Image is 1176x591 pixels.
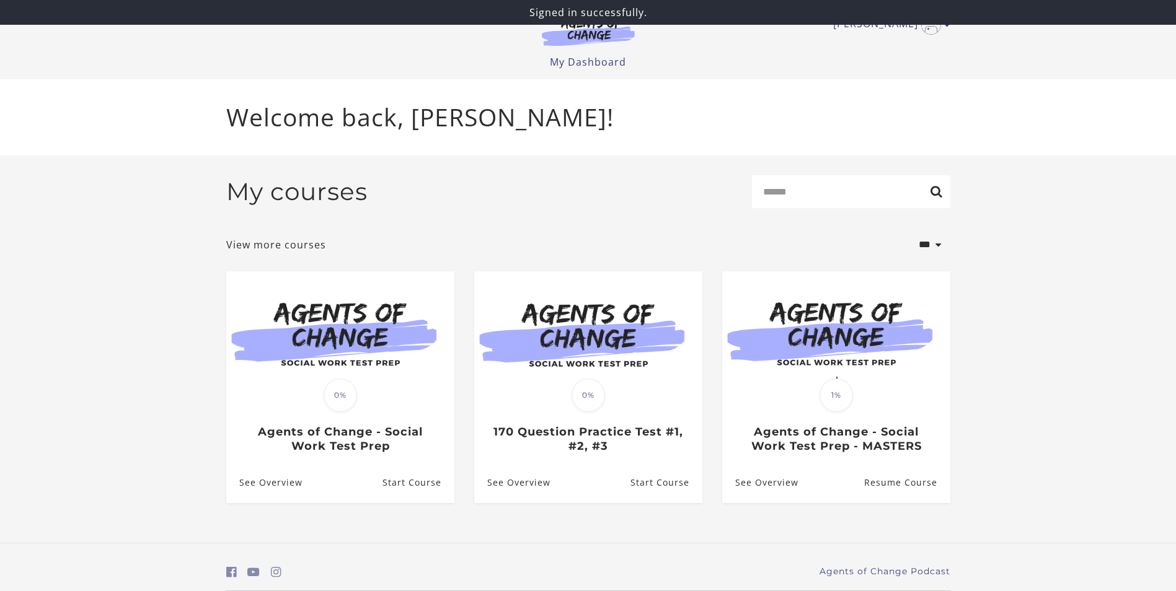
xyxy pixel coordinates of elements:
[487,425,689,453] h3: 170 Question Practice Test #1, #2, #3
[5,5,1171,20] p: Signed in successfully.
[735,425,937,453] h3: Agents of Change - Social Work Test Prep - MASTERS
[226,99,950,136] p: Welcome back, [PERSON_NAME]!
[550,55,626,69] a: My Dashboard
[820,565,950,578] a: Agents of Change Podcast
[722,463,798,503] a: Agents of Change - Social Work Test Prep - MASTERS: See Overview
[833,15,944,35] a: Toggle menu
[474,463,550,503] a: 170 Question Practice Test #1, #2, #3: See Overview
[247,566,260,578] i: https://www.youtube.com/c/AgentsofChangeTestPrepbyMeaganMitchell (Open in a new window)
[226,566,237,578] i: https://www.facebook.com/groups/aswbtestprep (Open in a new window)
[239,425,441,453] h3: Agents of Change - Social Work Test Prep
[226,563,237,581] a: https://www.facebook.com/groups/aswbtestprep (Open in a new window)
[247,563,260,581] a: https://www.youtube.com/c/AgentsofChangeTestPrepbyMeaganMitchell (Open in a new window)
[226,237,326,252] a: View more courses
[324,379,357,412] span: 0%
[630,463,702,503] a: 170 Question Practice Test #1, #2, #3: Resume Course
[820,379,853,412] span: 1%
[226,177,368,206] h2: My courses
[271,566,281,578] i: https://www.instagram.com/agentsofchangeprep/ (Open in a new window)
[572,379,605,412] span: 0%
[529,17,648,46] img: Agents of Change Logo
[864,463,950,503] a: Agents of Change - Social Work Test Prep - MASTERS: Resume Course
[382,463,454,503] a: Agents of Change - Social Work Test Prep: Resume Course
[271,563,281,581] a: https://www.instagram.com/agentsofchangeprep/ (Open in a new window)
[226,463,303,503] a: Agents of Change - Social Work Test Prep: See Overview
